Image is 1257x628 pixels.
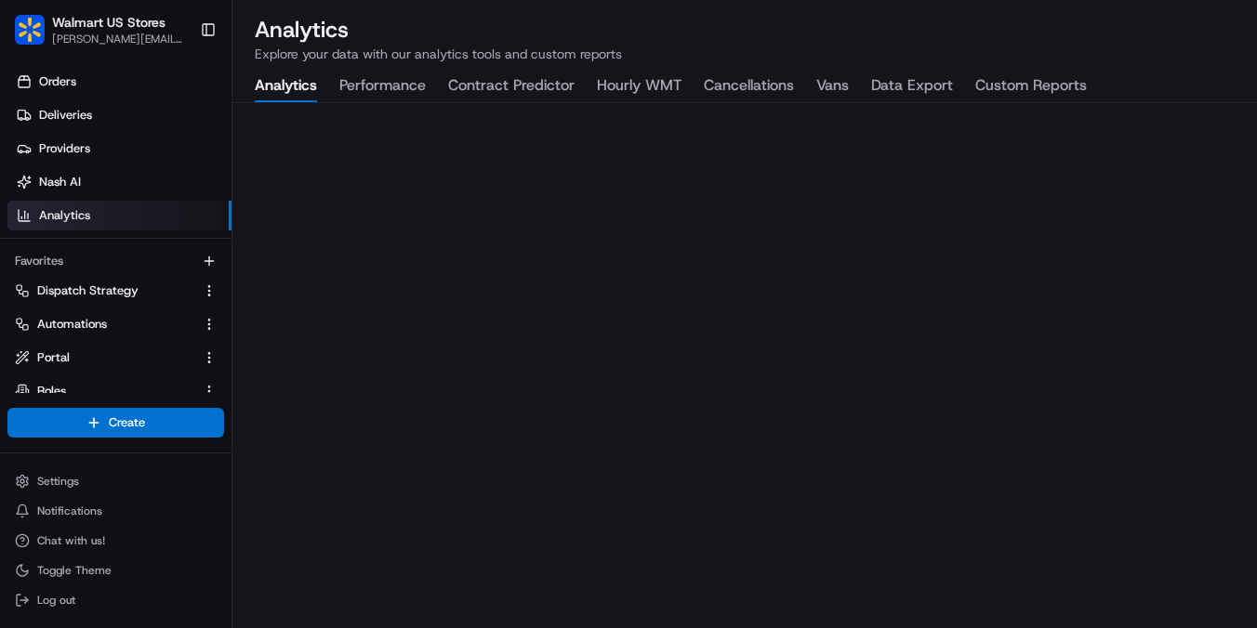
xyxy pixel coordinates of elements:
button: Settings [7,468,224,494]
span: Dispatch Strategy [37,282,139,299]
button: Create [7,408,224,438]
span: Deliveries [39,107,92,124]
a: 📗Knowledge Base [11,262,150,295]
button: Walmart US Stores [52,13,165,32]
button: Chat with us! [7,528,224,554]
span: Log out [37,593,75,608]
p: Explore your data with our analytics tools and custom reports [255,45,1235,63]
iframe: Analytics [232,103,1257,628]
span: Notifications [37,504,102,518]
button: Vans [816,71,849,102]
a: Automations [15,316,194,333]
span: Settings [37,474,79,489]
button: Data Export [871,71,953,102]
h2: Analytics [255,15,1235,45]
span: Roles [37,383,66,399]
a: Roles [15,383,194,399]
button: [PERSON_NAME][EMAIL_ADDRESS][DOMAIN_NAME] [52,32,185,46]
button: Start new chat [316,183,338,205]
button: Performance [339,71,426,102]
span: Pylon [185,315,225,329]
span: Analytics [39,207,90,224]
span: Automations [37,316,107,333]
a: Portal [15,349,194,366]
button: Hourly WMT [597,71,681,102]
span: Create [109,414,145,431]
a: Nash AI [7,167,232,197]
a: Deliveries [7,100,232,130]
a: Powered byPylon [131,314,225,329]
span: Knowledge Base [37,269,142,288]
div: 📗 [19,271,33,286]
span: Providers [39,140,90,157]
button: Custom Reports [975,71,1087,102]
button: Contract Predictor [448,71,575,102]
button: Walmart US StoresWalmart US Stores[PERSON_NAME][EMAIL_ADDRESS][DOMAIN_NAME] [7,7,192,52]
a: 💻API Documentation [150,262,306,295]
span: Chat with us! [37,533,105,548]
span: API Documentation [176,269,298,288]
a: Orders [7,67,232,97]
button: Portal [7,343,224,373]
button: Dispatch Strategy [7,276,224,306]
button: Roles [7,376,224,406]
div: Favorites [7,246,224,276]
button: Notifications [7,498,224,524]
span: Nash AI [39,174,81,190]
button: Cancellations [704,71,794,102]
span: Orders [39,73,76,90]
button: Toggle Theme [7,557,224,583]
a: Dispatch Strategy [15,282,194,299]
img: Walmart US Stores [15,15,45,45]
button: Analytics [255,71,317,102]
a: Analytics [7,201,232,230]
span: Portal [37,349,70,366]
div: 💻 [157,271,172,286]
button: Automations [7,309,224,339]
span: Toggle Theme [37,563,112,578]
button: Log out [7,587,224,613]
a: Providers [7,134,232,164]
